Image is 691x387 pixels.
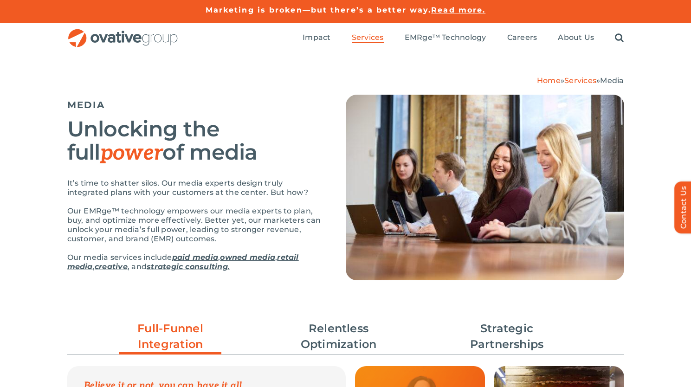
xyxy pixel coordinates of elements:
a: EMRge™ Technology [405,33,486,43]
span: EMRge™ Technology [405,33,486,42]
span: Careers [507,33,537,42]
p: Our media services include , , , , and [67,253,323,271]
em: power [100,140,163,166]
ul: Post Filters [67,316,624,357]
a: Marketing is broken—but there’s a better way. [206,6,432,14]
h5: MEDIA [67,99,323,110]
a: OG_Full_horizontal_RGB [67,28,179,37]
a: Strategic Partnerships [456,321,558,352]
span: Services [352,33,384,42]
a: Impact [303,33,330,43]
img: Media – Hero [346,95,624,280]
a: Services [352,33,384,43]
a: Relentless Optimization [288,321,390,352]
a: paid media [172,253,218,262]
span: About Us [558,33,594,42]
p: It’s time to shatter silos. Our media experts design truly integrated plans with your customers a... [67,179,323,197]
a: Home [537,76,561,85]
a: creative [95,262,128,271]
a: retail media [67,253,299,271]
span: Impact [303,33,330,42]
span: Media [600,76,624,85]
p: Our EMRge™ technology empowers our media experts to plan, buy, and optimize more effectively. Bet... [67,206,323,244]
a: About Us [558,33,594,43]
a: strategic consulting. [147,262,230,271]
span: » » [537,76,624,85]
h2: Unlocking the full of media [67,117,323,165]
a: Services [564,76,596,85]
a: Search [615,33,624,43]
a: Careers [507,33,537,43]
a: Full-Funnel Integration [119,321,221,357]
nav: Menu [303,23,624,53]
a: Read more. [431,6,485,14]
a: owned media [220,253,275,262]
